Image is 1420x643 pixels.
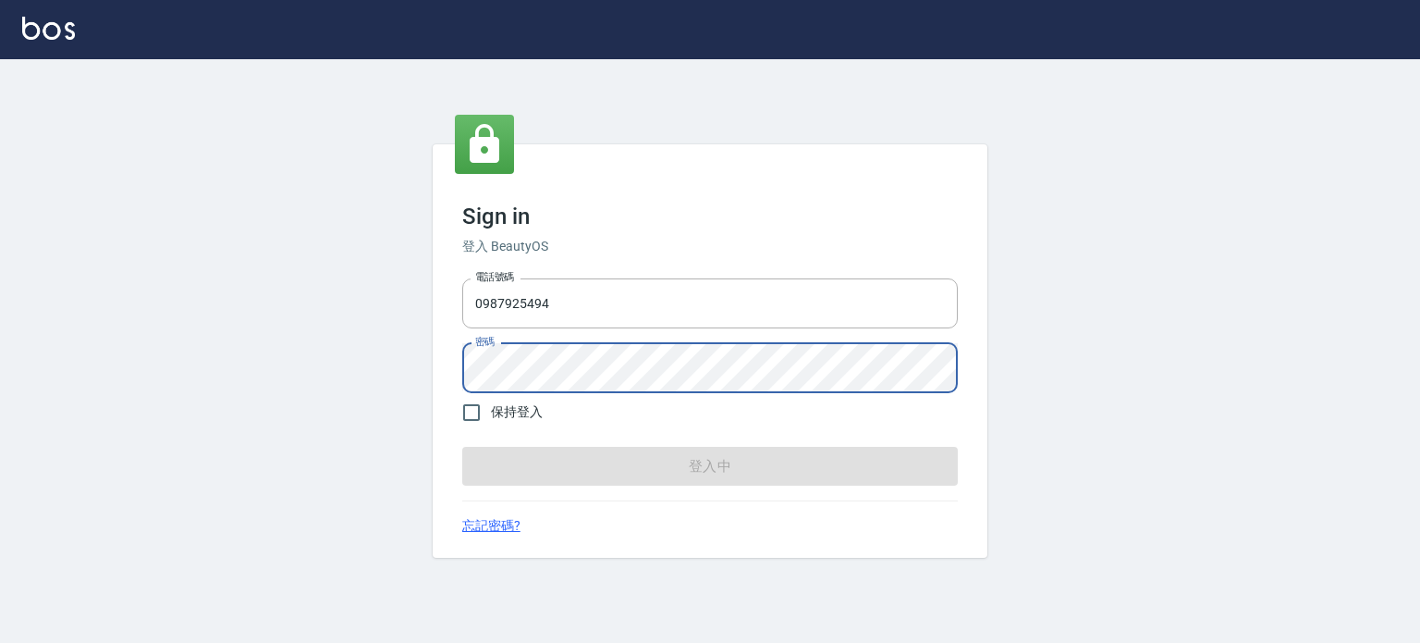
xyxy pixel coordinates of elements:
[462,237,958,256] h6: 登入 BeautyOS
[462,204,958,229] h3: Sign in
[475,335,495,349] label: 密碼
[22,17,75,40] img: Logo
[491,402,543,422] span: 保持登入
[475,270,514,284] label: 電話號碼
[462,516,520,536] a: 忘記密碼?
